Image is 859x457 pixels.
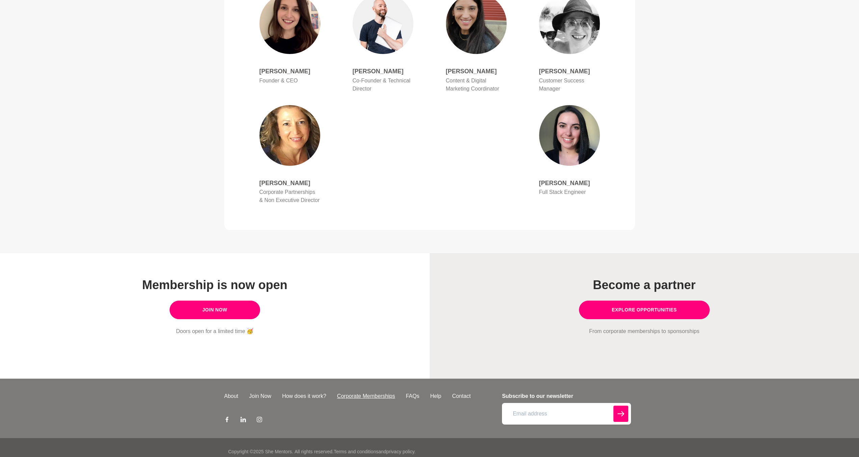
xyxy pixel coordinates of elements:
h4: Subscribe to our newsletter [502,392,631,400]
h1: Membership is now open [96,277,334,293]
a: Contact [447,392,476,400]
h4: [PERSON_NAME] [539,68,600,75]
p: Doors open for a limited time 🥳 [96,327,334,335]
h4: [PERSON_NAME] [259,68,320,75]
a: Terms and conditions [334,449,378,454]
h4: [PERSON_NAME] [353,68,413,75]
p: From corporate memberships to sponsorships [525,327,763,335]
a: Join Now [170,301,260,319]
p: Copyright © 2025 She Mentors . [228,448,293,455]
p: Customer Success Manager [539,77,600,93]
a: privacy policy [386,449,414,454]
h4: [PERSON_NAME] [539,179,600,187]
p: Content & Digital Marketing Coordinator [446,77,507,93]
p: Founder & CEO [259,77,320,85]
h4: [PERSON_NAME] [259,179,320,187]
a: Instagram [257,416,262,425]
p: Corporate Partnerships & Non Executive Director [259,188,320,204]
a: How does it work? [277,392,332,400]
p: Co-Founder & Technical Director [353,77,413,93]
h4: [PERSON_NAME] [446,68,507,75]
a: Join Now [244,392,277,400]
a: LinkedIn [241,416,246,425]
a: About [219,392,244,400]
a: Explore opportunities [579,301,710,319]
h1: Become a partner [525,277,763,293]
p: All rights reserved. and . [295,448,415,455]
a: Facebook [224,416,230,425]
p: Full Stack Engineer [539,188,600,196]
input: Email address [502,403,631,425]
a: Corporate Memberships [332,392,401,400]
a: FAQs [400,392,425,400]
a: Help [425,392,447,400]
